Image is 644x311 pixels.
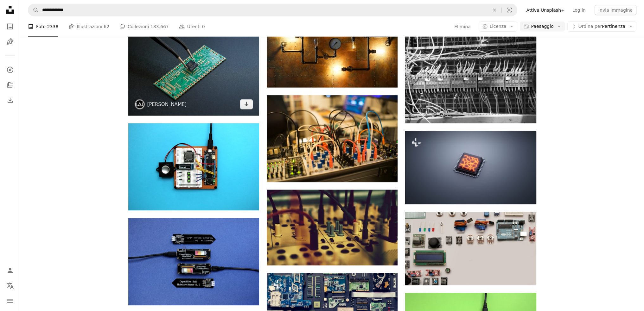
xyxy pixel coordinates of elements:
a: Collezioni 183.667 [119,16,169,37]
img: consolle di missaggio bianca [267,190,398,265]
span: 183.667 [150,23,169,30]
button: Menu [4,295,16,307]
button: Ricerca visiva [502,4,517,16]
img: Vai al profilo di Vishnu Mohanan [135,99,145,109]
button: Paesaggio [520,22,564,32]
span: 0 [202,23,205,30]
a: consolle di missaggio bianca [267,225,398,230]
a: Download [240,99,253,109]
form: Trova visual in tutto il sito [28,4,517,16]
img: un primo piano di una scheda di controllo con molti fili [267,95,398,182]
img: tubo in metallo nero [267,1,398,88]
a: Illustrazioni [4,35,16,48]
a: Attiva Unsplash+ [522,5,568,15]
img: un primo piano di un dispositivo elettronico su un tavolo [405,131,536,204]
button: Elimina [488,4,501,16]
button: Cerca su Unsplash [28,4,39,16]
button: Invia immagine [595,5,636,15]
button: Elimina [454,22,471,32]
span: 62 [104,23,109,30]
button: Licenza [479,22,518,32]
a: Foto [4,20,16,33]
span: Ordina per [578,24,602,29]
button: Lingua [4,279,16,292]
img: mixer audio nero e verde [128,123,259,210]
a: un primo piano di un'apparecchiatura elettronica [128,64,259,69]
a: Accedi / Registrati [4,264,16,277]
a: Tre componenti elettronici seduti sopra una superficie blu [128,258,259,264]
img: condensatori di colori assortiti su superficie bianca [405,212,536,285]
img: un primo piano di un'apparecchiatura elettronica [128,18,259,116]
span: Licenza [490,24,507,29]
a: tubo in metallo nero [267,41,398,47]
a: Home — Unsplash [4,4,16,18]
span: Pertinenza [578,23,625,30]
a: Utenti 0 [179,16,205,37]
a: Un gruppo di persone su un ponte [405,74,536,79]
button: Ordina perPertinenza [567,22,636,32]
a: mixer audio nero e verde [128,164,259,170]
a: Esplora [4,64,16,76]
a: Collezioni [4,79,16,91]
img: Un gruppo di persone su un ponte [405,30,536,123]
a: Log in [569,5,590,15]
a: Illustrazioni 62 [68,16,109,37]
span: Paesaggio [531,23,553,30]
a: un primo piano di una scheda di controllo con molti fili [267,136,398,141]
a: condensatori di colori assortiti su superficie bianca [405,246,536,252]
img: Tre componenti elettronici seduti sopra una superficie blu [128,218,259,305]
a: [PERSON_NAME] [147,101,187,108]
a: un primo piano di un dispositivo elettronico su un tavolo [405,165,536,170]
a: Cronologia download [4,94,16,107]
